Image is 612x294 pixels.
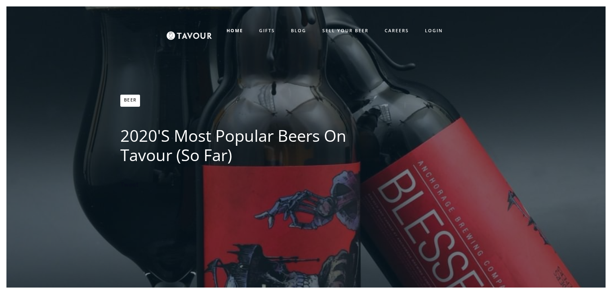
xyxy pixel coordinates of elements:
a: SELL YOUR BEER [314,24,377,37]
a: CAREERS [377,24,417,37]
a: BLOG [283,24,314,37]
h1: 2020's Most Popular Beers On Tavour (So Far) [120,126,350,165]
a: Beer [120,95,140,107]
a: HOME [218,24,251,37]
a: LOGIN [417,24,451,37]
a: GIFTS [251,24,283,37]
strong: HOME [227,27,243,33]
a: Tweet [120,181,138,189]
